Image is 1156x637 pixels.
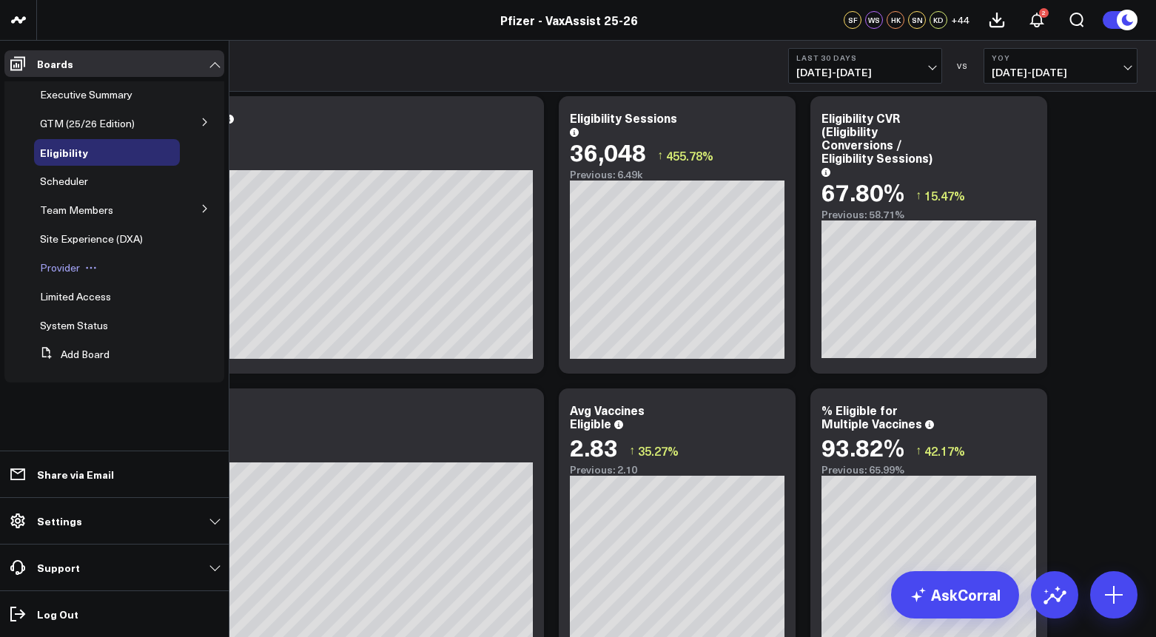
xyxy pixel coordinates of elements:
p: Share via Email [37,468,114,480]
span: Eligibility [40,145,88,160]
div: 93.82% [821,434,904,460]
div: 36,048 [570,138,646,165]
button: Last 30 Days[DATE]-[DATE] [788,48,942,84]
span: Executive Summary [40,87,132,101]
div: Avg Vaccines Eligible [570,402,645,431]
div: Previous: 7.83k [67,451,533,462]
div: 67.80% [821,178,904,205]
span: 455.78% [666,147,713,164]
span: 35.27% [638,442,679,459]
a: Log Out [4,601,224,627]
div: Previous: 2.10 [570,464,784,476]
span: Provider [40,260,80,274]
span: 15.47% [924,187,965,203]
span: Limited Access [40,289,111,303]
div: WS [865,11,883,29]
span: Scheduler [40,174,88,188]
p: Settings [37,515,82,527]
span: Team Members [40,203,113,217]
p: Log Out [37,608,78,620]
div: Previous: 6.49k [570,169,784,181]
p: Support [37,562,80,573]
a: Executive Summary [40,89,132,101]
span: [DATE] - [DATE] [796,67,934,78]
div: % Eligible for Multiple Vaccines [821,402,922,431]
button: YoY[DATE]-[DATE] [984,48,1137,84]
span: GTM (25/26 Edition) [40,116,135,130]
div: HK [887,11,904,29]
div: VS [950,61,976,70]
span: ↑ [915,441,921,460]
div: 2 [1039,8,1049,18]
div: Previous: 65.99% [821,464,1036,476]
div: Previous: 58.71% [821,209,1036,220]
span: 42.17% [924,442,965,459]
b: Last 30 Days [796,53,934,62]
div: KD [930,11,947,29]
div: Eligibility CVR (Eligibility Conversions / Eligibility Sessions) [821,109,932,166]
span: + 44 [951,15,970,25]
span: ↑ [657,146,663,165]
span: [DATE] - [DATE] [992,67,1129,78]
a: Pfizer - VaxAssist 25-26 [500,12,638,28]
span: ↑ [915,186,921,205]
a: Provider [40,262,80,274]
a: Eligibility [40,146,88,158]
div: 2.83 [570,434,618,460]
div: Previous: 3.81k [67,158,533,170]
a: Limited Access [40,291,111,303]
p: Boards [37,58,73,70]
a: Site Experience (DXA) [40,233,143,245]
span: ↑ [629,441,635,460]
a: AskCorral [891,571,1019,619]
span: Site Experience (DXA) [40,232,143,246]
div: Eligibility Sessions [570,109,677,126]
a: GTM (25/26 Edition) [40,118,135,129]
button: Add Board [34,341,110,368]
div: SF [844,11,861,29]
button: +44 [951,11,970,29]
a: Scheduler [40,175,88,187]
div: SN [908,11,926,29]
span: System Status [40,318,108,332]
a: Team Members [40,204,113,216]
a: System Status [40,320,108,331]
b: YoY [992,53,1129,62]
